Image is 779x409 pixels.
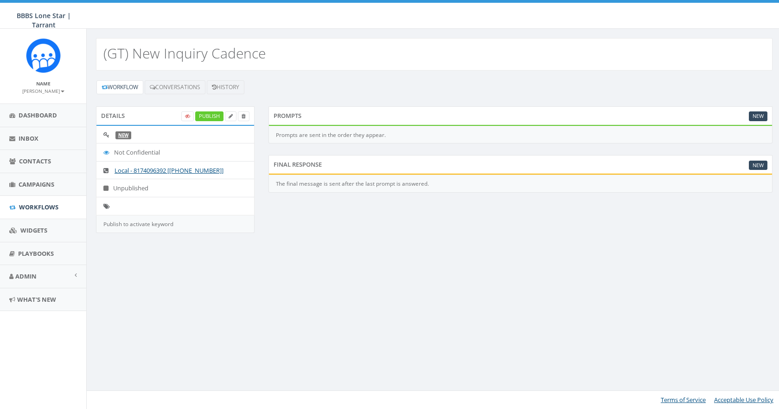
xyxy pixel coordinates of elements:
span: Workflows [19,203,58,211]
a: Conversations [145,80,205,94]
span: Widgets [20,226,47,234]
a: New [749,111,767,121]
li: Unpublished [96,179,254,197]
a: History [207,80,244,94]
span: Dashboard [19,111,57,119]
span: Playbooks [18,249,54,258]
small: Name [36,80,51,87]
span: Admin [15,272,37,280]
div: Details [96,106,255,125]
div: The final message is sent after the last prompt is answered. [268,175,773,193]
span: Campaigns [19,180,54,188]
a: New [118,132,128,138]
a: Terms of Service [661,396,706,404]
span: BBBS Lone Star | Tarrant [17,11,71,29]
span: What's New [17,295,56,304]
div: Prompts [268,106,773,125]
a: Local - 8174096392 [[PHONE_NUMBER]] [115,166,223,175]
a: Publish [195,111,223,121]
img: Rally_Corp_Icon_1.png [26,38,61,73]
div: Final Response [268,155,773,174]
div: Publish to activate keyword [96,215,255,233]
small: [PERSON_NAME] [22,88,64,94]
div: Prompts are sent in the order they appear. [268,126,773,144]
h2: (GT) New Inquiry Cadence [103,45,266,61]
li: Not Confidential [96,143,254,162]
a: [PERSON_NAME] [22,86,64,95]
span: Contacts [19,157,51,165]
a: New [749,161,767,170]
span: Inbox [19,134,38,143]
a: Acceptable Use Policy [714,396,773,404]
a: Workflow [96,80,143,94]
